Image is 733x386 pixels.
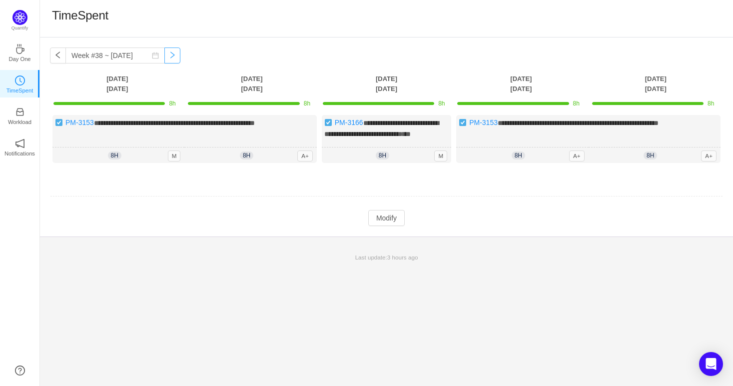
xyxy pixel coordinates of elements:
i: icon: clock-circle [15,75,25,85]
p: Notifications [4,149,35,158]
i: icon: notification [15,138,25,148]
th: [DATE] [DATE] [50,73,184,94]
span: 8h [708,100,714,107]
span: 8h [376,151,389,159]
p: Day One [8,54,30,63]
span: 8h [169,100,175,107]
a: icon: inboxWorkload [15,110,25,120]
th: [DATE] [DATE] [319,73,454,94]
th: [DATE] [DATE] [454,73,588,94]
button: Modify [368,210,405,226]
i: icon: calendar [152,52,159,59]
a: icon: question-circle [15,365,25,375]
a: icon: clock-circleTimeSpent [15,78,25,88]
span: M [434,150,447,161]
img: Quantify [12,10,27,25]
span: 8h [438,100,445,107]
a: PM-3153 [469,118,498,126]
a: icon: coffeeDay One [15,47,25,57]
span: A+ [297,150,313,161]
span: 8h [644,151,657,159]
img: 10738 [55,118,63,126]
div: Open Intercom Messenger [699,352,723,376]
img: 10738 [459,118,467,126]
p: Workload [8,117,31,126]
span: 8h [573,100,580,107]
span: A+ [701,150,717,161]
i: icon: inbox [15,107,25,117]
span: 8h [304,100,310,107]
span: 8h [512,151,525,159]
span: Last update: [355,254,418,260]
a: icon: notificationNotifications [15,141,25,151]
h1: TimeSpent [52,8,108,23]
p: Quantify [11,25,28,32]
th: [DATE] [DATE] [589,73,723,94]
i: icon: coffee [15,44,25,54]
img: 10738 [324,118,332,126]
input: Select a week [65,47,165,63]
button: icon: right [164,47,180,63]
th: [DATE] [DATE] [184,73,319,94]
a: PM-3153 [65,118,94,126]
a: PM-3166 [335,118,363,126]
span: M [168,150,181,161]
span: 3 hours ago [387,254,418,260]
p: TimeSpent [6,86,33,95]
span: 8h [108,151,121,159]
span: 8h [240,151,253,159]
span: A+ [569,150,585,161]
button: icon: left [50,47,66,63]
